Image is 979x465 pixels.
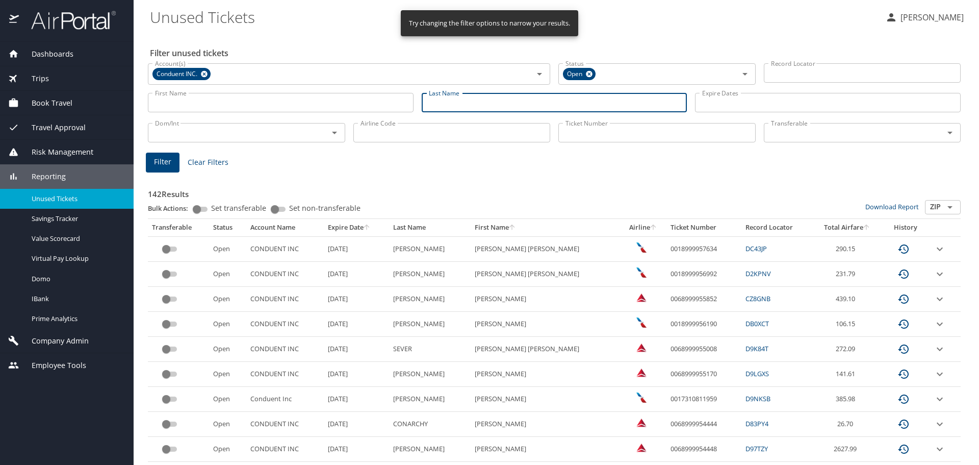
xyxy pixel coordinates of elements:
[209,219,246,236] th: Status
[666,412,741,437] td: 0068999954444
[509,225,516,231] button: sort
[389,236,471,261] td: [PERSON_NAME]
[666,312,741,337] td: 0018999956190
[389,219,471,236] th: Last Name
[246,387,324,412] td: Conduent Inc
[9,10,20,30] img: icon-airportal.png
[813,236,883,261] td: 290.15
[934,343,946,355] button: expand row
[389,262,471,287] td: [PERSON_NAME]
[19,146,93,158] span: Risk Management
[745,369,769,378] a: D9LGXS
[289,205,360,212] span: Set non-transferable
[745,319,769,328] a: DB0XCT
[813,219,883,236] th: Total Airfare
[19,73,49,84] span: Trips
[636,418,647,428] img: Delta Airlines
[324,219,389,236] th: Expire Date
[32,254,121,263] span: Virtual Pay Lookup
[409,13,570,33] div: Try changing the filter options to narrow your results.
[364,225,371,231] button: sort
[636,368,647,378] img: Delta Airlines
[184,153,233,172] button: Clear Filters
[471,437,620,462] td: [PERSON_NAME]
[324,287,389,312] td: [DATE]
[209,362,246,387] td: Open
[246,287,324,312] td: CONDUENT INC
[246,262,324,287] td: CONDUENT INC
[813,262,883,287] td: 231.79
[934,293,946,305] button: expand row
[389,287,471,312] td: [PERSON_NAME]
[745,244,767,253] a: DC43JP
[745,419,768,428] a: D83PY4
[389,437,471,462] td: [PERSON_NAME]
[666,437,741,462] td: 0068999954448
[389,337,471,362] td: SEVER
[563,68,596,80] div: Open
[620,219,666,236] th: Airline
[389,412,471,437] td: CONARCHY
[636,242,647,253] img: American Airlines
[209,437,246,462] td: Open
[246,362,324,387] td: CONDUENT INC
[934,318,946,330] button: expand row
[19,97,72,109] span: Book Travel
[745,394,770,403] a: D9NKSB
[934,368,946,380] button: expand row
[327,126,342,140] button: Open
[813,412,883,437] td: 26.70
[209,287,246,312] td: Open
[19,335,89,347] span: Company Admin
[666,337,741,362] td: 0068999955008
[246,219,324,236] th: Account Name
[154,156,171,168] span: Filter
[324,262,389,287] td: [DATE]
[324,387,389,412] td: [DATE]
[532,67,547,81] button: Open
[636,267,647,278] img: American Airlines
[389,362,471,387] td: [PERSON_NAME]
[19,122,86,133] span: Travel Approval
[471,236,620,261] td: [PERSON_NAME] [PERSON_NAME]
[32,194,121,204] span: Unused Tickets
[813,312,883,337] td: 106.15
[882,219,929,236] th: History
[209,312,246,337] td: Open
[20,10,116,30] img: airportal-logo.png
[666,387,741,412] td: 0017310811959
[324,362,389,387] td: [DATE]
[471,412,620,437] td: [PERSON_NAME]
[636,393,647,403] img: American Airlines
[934,243,946,255] button: expand row
[636,342,647,353] img: Delta Airlines
[209,337,246,362] td: Open
[324,437,389,462] td: [DATE]
[209,387,246,412] td: Open
[934,393,946,405] button: expand row
[150,1,877,33] h1: Unused Tickets
[471,262,620,287] td: [PERSON_NAME] [PERSON_NAME]
[32,314,121,324] span: Prime Analytics
[813,337,883,362] td: 272.09
[813,287,883,312] td: 439.10
[934,268,946,280] button: expand row
[324,236,389,261] td: [DATE]
[865,202,919,211] a: Download Report
[209,412,246,437] td: Open
[32,294,121,304] span: IBank
[741,219,812,236] th: Record Locator
[666,362,741,387] td: 0068999955170
[148,182,961,200] h3: 142 Results
[666,262,741,287] td: 0018999956992
[863,225,870,231] button: sort
[881,8,968,27] button: [PERSON_NAME]
[19,171,66,182] span: Reporting
[146,153,179,173] button: Filter
[666,219,741,236] th: Ticket Number
[246,337,324,362] td: CONDUENT INC
[211,205,266,212] span: Set transferable
[150,45,963,61] h2: Filter unused tickets
[246,312,324,337] td: CONDUENT INC
[324,337,389,362] td: [DATE]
